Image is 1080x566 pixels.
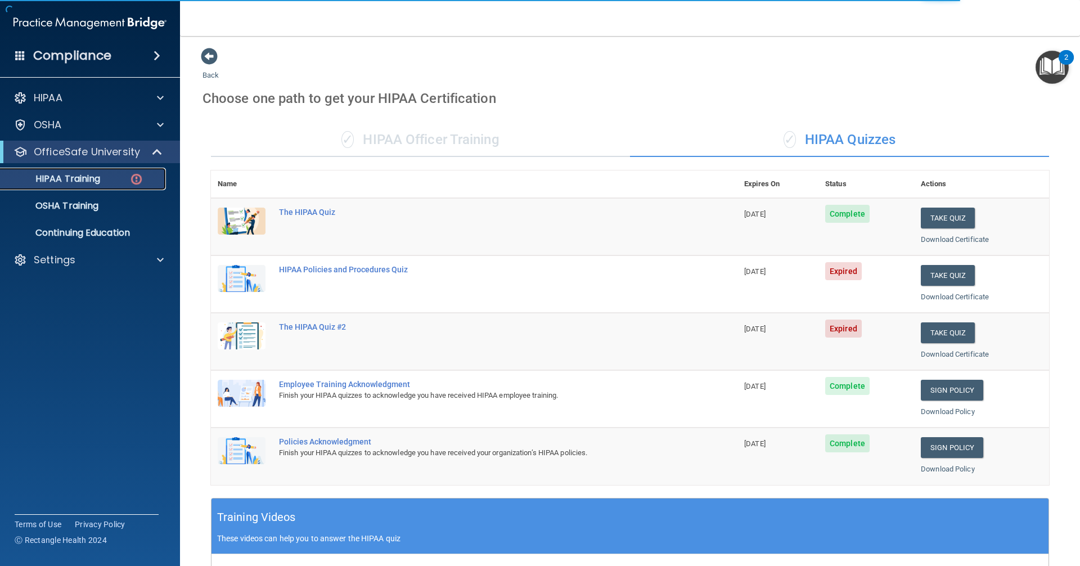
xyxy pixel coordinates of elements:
div: Policies Acknowledgment [279,437,681,446]
span: ✓ [341,131,354,148]
h4: Compliance [33,48,111,64]
div: Choose one path to get your HIPAA Certification [202,82,1057,115]
span: Complete [825,377,870,395]
a: OSHA [13,118,164,132]
a: Settings [13,253,164,267]
a: Download Policy [921,407,975,416]
a: Back [202,57,219,79]
p: HIPAA [34,91,62,105]
span: [DATE] [744,267,766,276]
h5: Training Videos [217,507,296,527]
p: OSHA Training [7,200,98,212]
a: Sign Policy [921,380,983,401]
p: These videos can help you to answer the HIPAA quiz [217,534,1043,543]
a: Download Certificate [921,293,989,301]
th: Expires On [737,170,818,198]
span: Ⓒ Rectangle Health 2024 [15,534,107,546]
div: The HIPAA Quiz [279,208,681,217]
span: [DATE] [744,382,766,390]
span: Complete [825,205,870,223]
img: PMB logo [13,12,166,34]
a: Sign Policy [921,437,983,458]
a: Download Certificate [921,235,989,244]
div: Employee Training Acknowledgment [279,380,681,389]
span: Complete [825,434,870,452]
a: OfficeSafe University [13,145,163,159]
a: HIPAA [13,91,164,105]
button: Take Quiz [921,322,975,343]
p: Settings [34,253,75,267]
span: Expired [825,262,862,280]
div: Finish your HIPAA quizzes to acknowledge you have received HIPAA employee training. [279,389,681,402]
th: Actions [914,170,1049,198]
a: Download Certificate [921,350,989,358]
button: Take Quiz [921,208,975,228]
span: Expired [825,320,862,338]
span: [DATE] [744,325,766,333]
button: Open Resource Center, 2 new notifications [1036,51,1069,84]
div: The HIPAA Quiz #2 [279,322,681,331]
div: HIPAA Policies and Procedures Quiz [279,265,681,274]
th: Status [818,170,914,198]
div: HIPAA Officer Training [211,123,630,157]
a: Privacy Policy [75,519,125,530]
div: HIPAA Quizzes [630,123,1049,157]
p: HIPAA Training [7,173,100,185]
div: 2 [1064,57,1068,72]
img: danger-circle.6113f641.png [129,172,143,186]
p: OSHA [34,118,62,132]
span: [DATE] [744,210,766,218]
p: Continuing Education [7,227,161,239]
a: Download Policy [921,465,975,473]
th: Name [211,170,272,198]
span: [DATE] [744,439,766,448]
button: Take Quiz [921,265,975,286]
div: Finish your HIPAA quizzes to acknowledge you have received your organization’s HIPAA policies. [279,446,681,460]
a: Terms of Use [15,519,61,530]
span: ✓ [784,131,796,148]
p: OfficeSafe University [34,145,140,159]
